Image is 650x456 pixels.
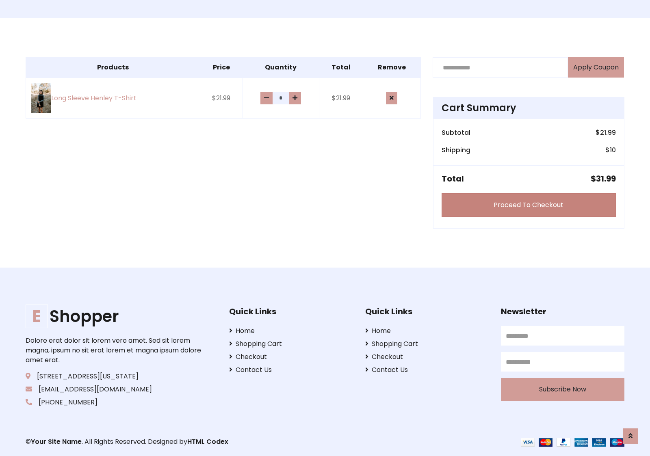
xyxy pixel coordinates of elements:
[442,174,464,184] h5: Total
[26,385,204,394] p: [EMAIL_ADDRESS][DOMAIN_NAME]
[365,365,489,375] a: Contact Us
[605,146,616,154] h6: $
[596,173,616,184] span: 31.99
[365,339,489,349] a: Shopping Cart
[319,58,363,78] th: Total
[26,307,204,326] a: EShopper
[26,398,204,407] p: [PHONE_NUMBER]
[365,352,489,362] a: Checkout
[26,437,325,447] p: © . All Rights Reserved. Designed by
[568,57,624,78] button: Apply Coupon
[596,129,616,136] h6: $
[363,58,420,78] th: Remove
[365,307,489,316] h5: Quick Links
[442,102,616,114] h4: Cart Summary
[229,307,353,316] h5: Quick Links
[229,352,353,362] a: Checkout
[229,365,353,375] a: Contact Us
[26,305,48,328] span: E
[243,58,319,78] th: Quantity
[442,129,470,136] h6: Subtotal
[442,193,616,217] a: Proceed To Checkout
[26,307,204,326] h1: Shopper
[610,145,616,155] span: 10
[26,336,204,365] p: Dolore erat dolor sit lorem vero amet. Sed sit lorem magna, ipsum no sit erat lorem et magna ipsu...
[200,58,243,78] th: Price
[187,437,228,446] a: HTML Codex
[229,326,353,336] a: Home
[229,339,353,349] a: Shopping Cart
[591,174,616,184] h5: $
[26,372,204,381] p: [STREET_ADDRESS][US_STATE]
[319,78,363,119] td: $21.99
[442,146,470,154] h6: Shipping
[31,83,195,113] a: Long Sleeve Henley T-Shirt
[600,128,616,137] span: 21.99
[26,58,200,78] th: Products
[31,437,82,446] a: Your Site Name
[365,326,489,336] a: Home
[200,78,243,119] td: $21.99
[501,307,624,316] h5: Newsletter
[501,378,624,401] button: Subscribe Now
